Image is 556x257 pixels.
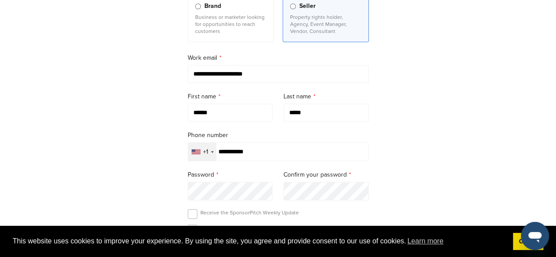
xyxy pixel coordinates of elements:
input: Seller Property rights holder, Agency, Event Manager, Vendor, Consultant [290,4,296,9]
span: Brand [204,1,221,11]
div: +1 [203,149,208,155]
a: Terms of Use [259,225,290,231]
p: Business or marketer looking for opportunities to reach customers [195,14,266,35]
label: Last name [283,92,369,101]
span: This website uses cookies to improve your experience. By using the site, you agree and provide co... [13,235,506,248]
div: Selected country [188,143,216,161]
label: Work email [188,53,369,63]
label: First name [188,92,273,101]
label: Confirm your password [283,170,369,180]
p: Receive the SponsorPitch Weekly Update [200,209,299,216]
a: Privacy Policy [299,225,331,231]
p: Property rights holder, Agency, Event Manager, Vendor, Consultant [290,14,361,35]
a: dismiss cookie message [513,233,543,250]
a: learn more about cookies [406,235,445,248]
p: I agree to SponsorPitch’s and [200,224,331,232]
span: Seller [299,1,316,11]
iframe: Button to launch messaging window [521,222,549,250]
label: Phone number [188,130,369,140]
label: Password [188,170,273,180]
input: Brand Business or marketer looking for opportunities to reach customers [195,4,201,9]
